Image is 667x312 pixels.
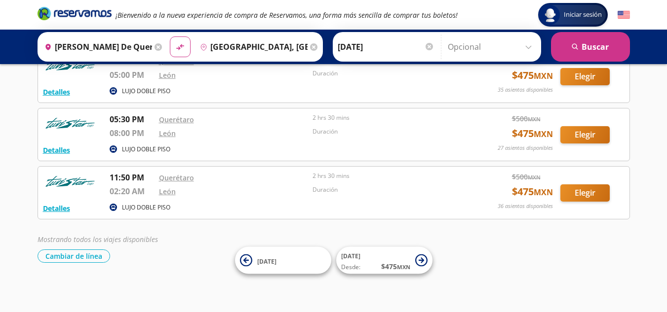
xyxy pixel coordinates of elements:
[341,252,360,260] span: [DATE]
[116,10,458,20] em: ¡Bienvenido a la nueva experiencia de compra de Reservamos, una forma más sencilla de comprar tus...
[560,184,610,202] button: Elegir
[122,87,170,96] p: LUJO DOBLE PISO
[313,127,462,136] p: Duración
[512,68,553,83] span: $ 475
[38,6,112,24] a: Brand Logo
[512,172,541,182] span: $ 500
[336,247,432,274] button: [DATE]Desde:$475MXN
[528,115,541,123] small: MXN
[38,249,110,263] button: Cambiar de línea
[560,10,606,20] span: Iniciar sesión
[618,9,630,21] button: English
[498,86,553,94] p: 35 asientos disponibles
[512,113,541,124] span: $ 500
[551,32,630,62] button: Buscar
[534,187,553,198] small: MXN
[381,261,410,272] span: $ 475
[43,113,97,133] img: RESERVAMOS
[196,35,308,59] input: Buscar Destino
[560,68,610,85] button: Elegir
[313,172,462,180] p: 2 hrs 30 mins
[313,113,462,122] p: 2 hrs 30 mins
[257,257,276,265] span: [DATE]
[43,145,70,155] button: Detalles
[43,172,97,191] img: RESERVAMOS
[528,173,541,181] small: MXN
[159,70,176,80] a: León
[498,202,553,210] p: 36 asientos disponibles
[534,70,553,81] small: MXN
[397,263,410,271] small: MXN
[38,235,158,244] em: Mostrando todos los viajes disponibles
[560,126,610,143] button: Elegir
[110,172,154,183] p: 11:50 PM
[159,129,176,138] a: León
[534,129,553,139] small: MXN
[341,263,360,272] span: Desde:
[122,203,170,212] p: LUJO DOBLE PISO
[498,144,553,152] p: 27 asientos disponibles
[313,69,462,78] p: Duración
[313,185,462,194] p: Duración
[110,185,154,197] p: 02:20 AM
[512,184,553,199] span: $ 475
[43,87,70,97] button: Detalles
[235,247,331,274] button: [DATE]
[338,35,434,59] input: Elegir Fecha
[159,115,194,124] a: Querétaro
[110,113,154,125] p: 05:30 PM
[43,203,70,213] button: Detalles
[40,35,152,59] input: Buscar Origen
[159,173,194,182] a: Querétaro
[38,6,112,21] i: Brand Logo
[110,127,154,139] p: 08:00 PM
[122,145,170,154] p: LUJO DOBLE PISO
[512,126,553,141] span: $ 475
[110,69,154,81] p: 05:00 PM
[448,35,536,59] input: Opcional
[159,187,176,196] a: León
[43,55,97,75] img: RESERVAMOS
